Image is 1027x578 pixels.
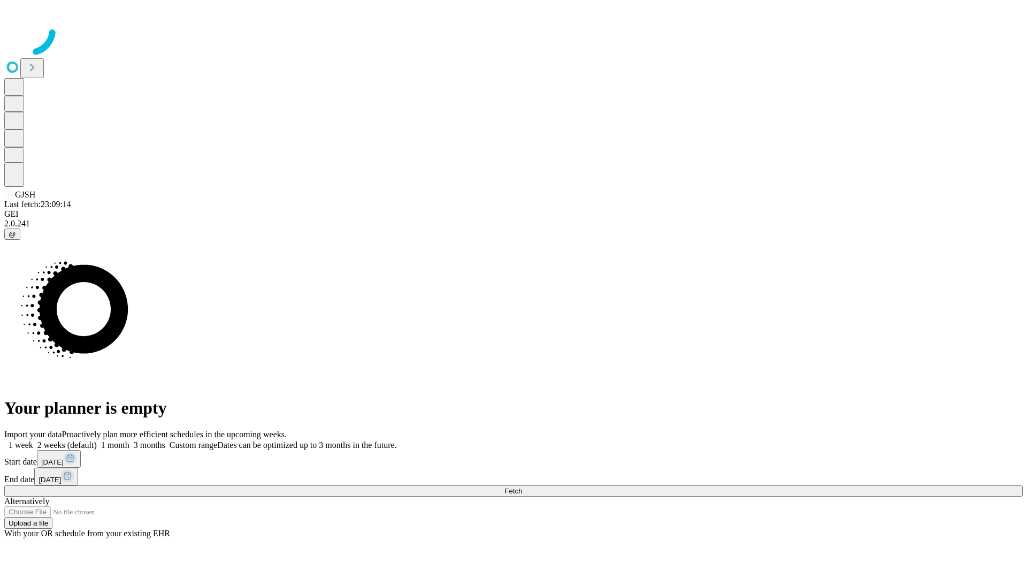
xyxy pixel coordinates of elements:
[170,440,217,450] span: Custom range
[4,450,1023,468] div: Start date
[4,398,1023,418] h1: Your planner is empty
[4,485,1023,497] button: Fetch
[4,518,52,529] button: Upload a file
[37,440,97,450] span: 2 weeks (default)
[4,468,1023,485] div: End date
[4,219,1023,229] div: 2.0.241
[9,230,16,238] span: @
[4,209,1023,219] div: GEI
[39,476,61,484] span: [DATE]
[41,458,64,466] span: [DATE]
[34,468,78,485] button: [DATE]
[217,440,396,450] span: Dates can be optimized up to 3 months in the future.
[9,440,33,450] span: 1 week
[37,450,81,468] button: [DATE]
[4,497,49,506] span: Alternatively
[101,440,129,450] span: 1 month
[4,529,170,538] span: With your OR schedule from your existing EHR
[15,190,35,199] span: GJSH
[4,430,62,439] span: Import your data
[504,487,522,495] span: Fetch
[4,200,71,209] span: Last fetch: 23:09:14
[62,430,287,439] span: Proactively plan more efficient schedules in the upcoming weeks.
[4,229,20,240] button: @
[134,440,165,450] span: 3 months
